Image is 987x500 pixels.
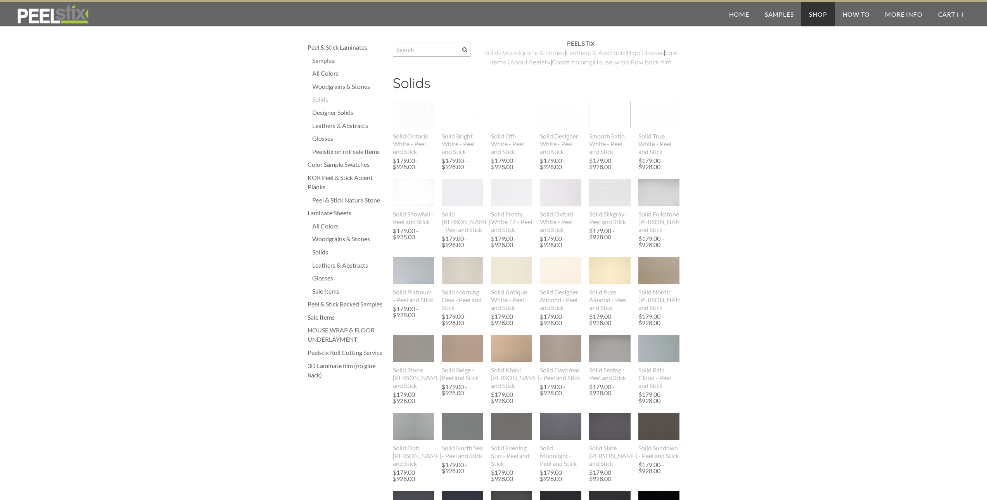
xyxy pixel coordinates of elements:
a: Peel & Stick Backed Samples [308,299,385,309]
a: Leathers & Abstract [566,49,622,57]
div: Solid North Sea - Peel and Stick [442,444,483,460]
div: $179.00 - $928.00 [638,157,678,170]
div: Solid True White - Peel and Stick [638,132,680,156]
div: Solid Moonlight - Peel and Stick [540,444,581,467]
div: $179.00 - $928.00 [589,157,629,170]
div: Solid Ontario White - Peel and Stick [393,132,434,156]
img: s832171791223022656_p921_i1_w2048.jpeg [638,101,680,128]
img: s832171791223022656_p927_i1_w2048.jpeg [442,335,483,362]
img: s832171791223022656_p569_i1_w400.jpeg [589,257,631,284]
a: Solid Silkgray - Peel and Stick [589,179,631,225]
a: Samples [312,56,385,65]
div: Solid Antique White - Peel and Stick [491,288,532,311]
div: $179.00 - $928.00 [589,313,629,326]
img: s832171791223022656_p564_i1_w400.jpeg [442,257,483,284]
div: $179.00 - $928.00 [491,157,531,170]
a: More Info [877,2,930,26]
img: s832171791223022656_p888_i1_w2048.jpeg [393,179,434,206]
div: Solid Off-White - Peel and Stick [491,132,532,156]
img: s832171791223022656_p986_i2_w5048.jpeg [393,322,434,375]
a: Raw back film [631,58,672,66]
div: Solid Khaki [PERSON_NAME] and Stick [491,366,532,389]
div: $179.00 - $928.00 [393,306,432,318]
a: High Glosses [627,49,664,57]
div: Solid Oxford White - Peel and Stick [540,210,581,234]
div: Designer Solids [312,108,385,117]
a: Leathers & Abstracts [312,121,385,130]
span: - [959,10,961,18]
a: Solid Opti [PERSON_NAME] and Stick [393,413,434,467]
img: s832171791223022656_p567_i1_w400.jpeg [540,179,581,206]
img: s832171791223022656_p923_i1_w2048.jpeg [442,101,483,128]
div: $179.00 - $928.00 [491,391,531,404]
div: Solid Folkstone [PERSON_NAME] and Stick [638,210,680,234]
a: KOR Peel & Stick Accent Planks [308,173,385,192]
a: Smooth Satin White - Peel and Stick [589,101,631,155]
a: House-wrap [594,58,629,66]
div: Solid Rain Cloud - Peel and Stick [638,366,680,389]
img: REFACE SUPPLIES [16,5,90,24]
img: s832171791223022656_p834_i1_w640.jpeg [589,335,631,362]
a: Solid True White - Peel and Stick [638,101,680,155]
a: Color Sample Swatches [308,160,385,169]
div: Solid Sundown - Peel and Stick [638,444,680,460]
div: Solid Designer White - Peel and Stick [540,132,581,156]
div: Solid Bright White - Peel and Stick [442,132,483,156]
div: Solids [312,247,385,257]
a: Solid Khaki [PERSON_NAME] and Stick [491,335,532,389]
div: Solid Designer Almond - Peel and Stick [540,288,581,311]
a: Solid Moonlight - Peel and Stick [540,413,581,467]
a: Solid Off-White - Peel and Stick [491,101,532,155]
span: | [593,58,594,66]
a: Solid North Sea - Peel and Stick [442,413,483,459]
a: HOUSE WRAP & FLOOR UNDERLAYMENT [308,325,385,344]
div: $179.00 - $928.00 [540,235,579,248]
div: $179.00 - $928.00 [589,384,629,396]
h2: Solids [393,74,680,97]
div: $179.00 - $928.00 [638,313,678,326]
div: Sale Items [308,313,385,322]
span: | [501,49,503,57]
a: Solid Evening Star - Peel and Stick [491,413,532,467]
a: Peel & Stick Laminates [308,43,385,52]
span: | [629,58,631,66]
a: Shop [801,2,835,26]
div: $179.00 - $928.00 [393,391,432,404]
a: All Colors [312,221,385,231]
a: Woodgrains & Stones [312,82,385,91]
div: $179.00 - $928.00 [638,235,678,248]
a: Solid Designer White - Peel and Stick [540,101,581,155]
a: Solid Stone [PERSON_NAME] and Stick [393,335,434,389]
img: s832171791223022656_p565_i1_w400.jpeg [638,257,680,284]
a: Solid Bright White - Peel and Stick [442,101,483,155]
a: Leathers & Abstracts [312,261,385,270]
a: Solid Rain Cloud - Peel and Stick [638,335,680,389]
div: Solid [PERSON_NAME] - Peel and Stick [442,210,483,234]
div: Smooth Satin White - Peel and Stick [589,132,631,156]
img: s832171791223022656_p817_i1_w640.jpeg [589,179,631,206]
a: Solid Nordic [PERSON_NAME] and Stick [638,257,680,311]
div: Solid Pure Almond - Peel and Stick [589,288,631,311]
a: 3D Laminate film (no glue back) [308,361,385,380]
div: Sale Items [312,287,385,296]
div: $179.00 - $928.00 [638,462,678,474]
span: | [664,49,665,57]
a: Solid Snowfall - Peel and Stick [393,179,434,225]
img: s832171791223022656_p819_i2_w2048.jpeg [393,101,434,128]
div: Solid Snowfall - Peel and Stick [393,210,434,226]
img: s832171791223022656_p791_i1_w640.jpeg [491,400,532,453]
div: $179.00 - $928.00 [540,469,579,482]
img: s832171791223022656_p570_i1_w400.jpeg [638,335,680,362]
a: Solid Sundown - Peel and Stick [638,413,680,459]
a: Peelstix Roll Cutting Service [308,348,385,357]
img: s832171791223022656_p574_i1_w400.jpeg [638,413,680,440]
a: Glosses [312,134,385,143]
img: s832171791223022656_p558_i2_w400.jpeg [540,250,581,292]
div: Solid Evening Star - Peel and Stick [491,444,532,467]
a: Onsite training [552,58,593,66]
